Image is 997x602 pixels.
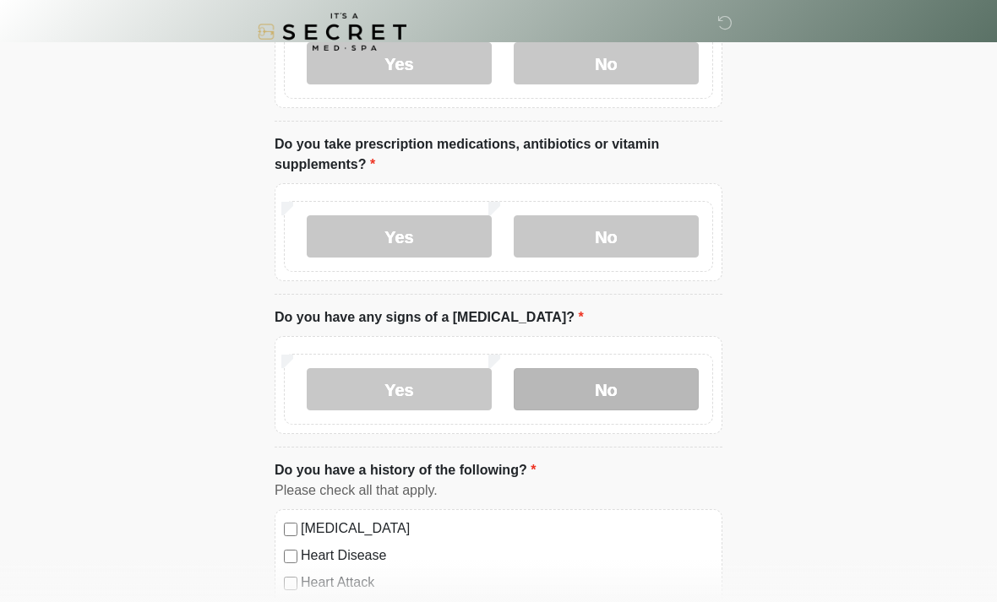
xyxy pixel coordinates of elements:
label: Heart Disease [301,545,713,566]
label: [MEDICAL_DATA] [301,518,713,539]
label: Do you have a history of the following? [275,460,536,480]
label: Yes [307,42,492,84]
input: [MEDICAL_DATA] [284,523,297,536]
input: Heart Attack [284,577,297,590]
div: Please check all that apply. [275,480,722,501]
label: No [514,42,699,84]
label: Do you take prescription medications, antibiotics or vitamin supplements? [275,134,722,175]
label: No [514,368,699,410]
label: Heart Attack [301,572,713,593]
label: No [514,215,699,258]
input: Heart Disease [284,550,297,563]
label: Do you have any signs of a [MEDICAL_DATA]? [275,307,584,328]
img: It's A Secret Med Spa Logo [258,13,406,51]
label: Yes [307,368,492,410]
label: Yes [307,215,492,258]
